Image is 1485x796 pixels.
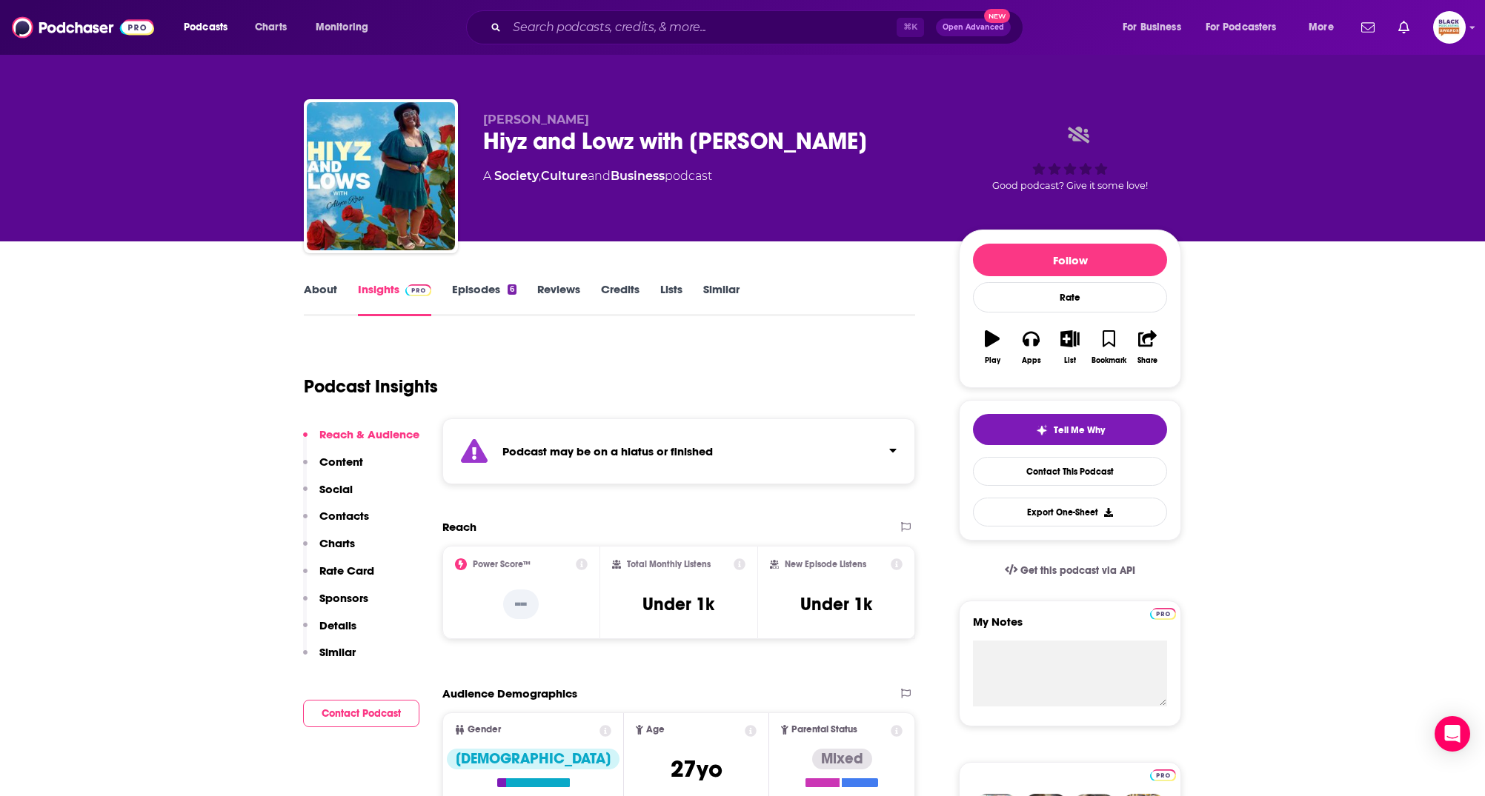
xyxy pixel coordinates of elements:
[303,645,356,672] button: Similar
[993,552,1147,589] a: Get this podcast via API
[791,725,857,735] span: Parental Status
[255,17,287,38] span: Charts
[483,167,712,185] div: A podcast
[304,375,438,398] h1: Podcast Insights
[1433,11,1466,44] img: User Profile
[1150,769,1176,781] img: Podchaser Pro
[1064,356,1076,365] div: List
[1435,716,1470,752] div: Open Intercom Messenger
[442,418,915,484] section: Click to expand status details
[800,593,872,615] h3: Under 1k
[303,618,356,646] button: Details
[1309,17,1334,38] span: More
[703,282,740,316] a: Similar
[452,282,516,316] a: Episodes6
[973,498,1167,526] button: Export One-Sheet
[1150,606,1176,620] a: Pro website
[319,645,356,659] p: Similar
[973,615,1167,641] label: My Notes
[1051,321,1089,374] button: List
[1129,321,1167,374] button: Share
[646,725,665,735] span: Age
[494,169,539,183] a: Society
[405,284,431,296] img: Podchaser Pro
[992,180,1148,191] span: Good podcast? Give it some love!
[1089,321,1128,374] button: Bookmark
[671,755,722,783] span: 27 yo
[303,427,419,455] button: Reach & Audience
[305,16,388,39] button: open menu
[1092,356,1126,365] div: Bookmark
[1355,15,1381,40] a: Show notifications dropdown
[1112,16,1200,39] button: open menu
[1298,16,1352,39] button: open menu
[303,482,353,509] button: Social
[319,482,353,496] p: Social
[303,509,369,536] button: Contacts
[358,282,431,316] a: InsightsPodchaser Pro
[303,455,363,482] button: Content
[304,282,337,316] a: About
[973,282,1167,312] div: Rate
[319,536,355,550] p: Charts
[936,19,1011,36] button: Open AdvancedNew
[973,457,1167,486] a: Contact This Podcast
[985,356,1000,365] div: Play
[588,169,611,183] span: and
[611,169,665,183] a: Business
[1196,16,1298,39] button: open menu
[503,589,539,619] p: --
[468,725,501,735] span: Gender
[1150,767,1176,781] a: Pro website
[316,17,368,38] span: Monitoring
[1054,424,1105,436] span: Tell Me Why
[1011,321,1050,374] button: Apps
[642,593,714,615] h3: Under 1k
[319,509,369,523] p: Contacts
[1150,608,1176,620] img: Podchaser Pro
[785,559,866,569] h2: New Episode Listens
[303,536,355,563] button: Charts
[537,282,580,316] a: Reviews
[442,686,577,700] h2: Audience Demographics
[303,700,419,727] button: Contact Podcast
[984,9,1011,23] span: New
[1433,11,1466,44] span: Logged in as blackpodcastingawards
[319,618,356,632] p: Details
[973,244,1167,276] button: Follow
[12,13,154,41] img: Podchaser - Follow, Share and Rate Podcasts
[508,284,516,295] div: 6
[319,427,419,441] p: Reach & Audience
[943,24,1004,31] span: Open Advanced
[473,559,531,569] h2: Power Score™
[1036,424,1048,436] img: tell me why sparkle
[1022,356,1041,365] div: Apps
[1020,564,1135,577] span: Get this podcast via API
[319,591,368,605] p: Sponsors
[502,444,713,458] strong: Podcast may be on a hiatus or finished
[897,18,924,37] span: ⌘ K
[660,282,682,316] a: Lists
[973,414,1167,445] button: tell me why sparkleTell Me Why
[307,102,455,250] img: Hiyz and Lowz with Alyce Rose
[627,559,711,569] h2: Total Monthly Listens
[1123,17,1181,38] span: For Business
[245,16,296,39] a: Charts
[812,749,872,769] div: Mixed
[1392,15,1415,40] a: Show notifications dropdown
[959,113,1181,204] div: Good podcast? Give it some love!
[442,520,476,534] h2: Reach
[319,563,374,578] p: Rate Card
[539,169,541,183] span: ,
[483,113,589,127] span: [PERSON_NAME]
[303,591,368,618] button: Sponsors
[319,455,363,469] p: Content
[541,169,588,183] a: Culture
[184,17,227,38] span: Podcasts
[447,749,619,769] div: [DEMOGRAPHIC_DATA]
[1137,356,1157,365] div: Share
[507,16,897,39] input: Search podcasts, credits, & more...
[973,321,1011,374] button: Play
